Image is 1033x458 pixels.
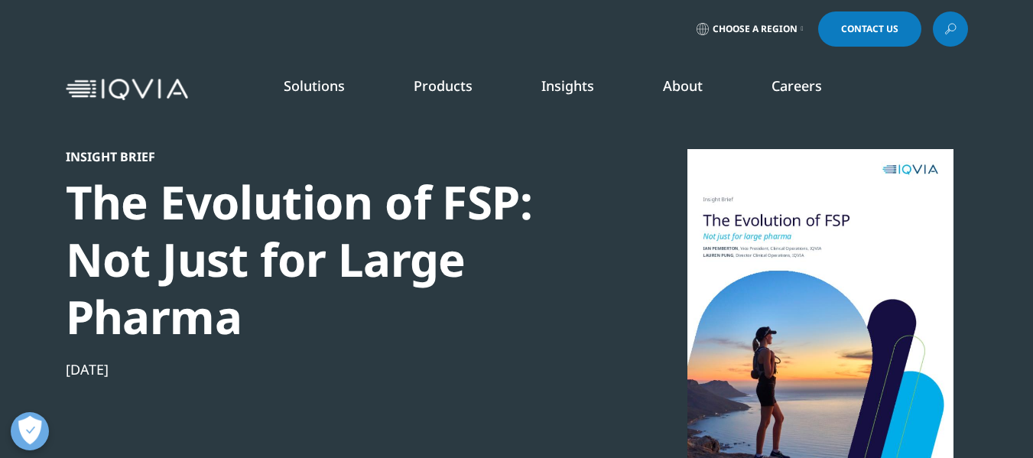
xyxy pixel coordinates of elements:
div: The Evolution of FSP: Not Just for Large Pharma [66,174,590,346]
button: Open Preferences [11,412,49,450]
a: Products [414,76,473,95]
a: About [663,76,703,95]
a: Careers [772,76,822,95]
div: Insight Brief [66,149,590,164]
a: Solutions [284,76,345,95]
a: Contact Us [818,11,921,47]
span: Contact Us [841,24,898,34]
img: IQVIA Healthcare Information Technology and Pharma Clinical Research Company [66,79,188,101]
span: Choose a Region [713,23,797,35]
nav: Primary [194,54,968,125]
a: Insights [541,76,594,95]
div: [DATE] [66,360,590,378]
